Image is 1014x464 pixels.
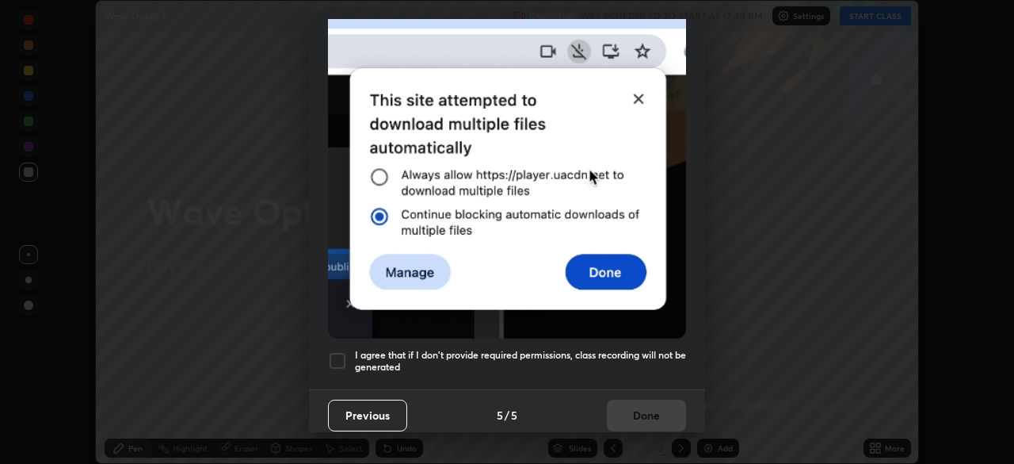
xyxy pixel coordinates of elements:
[497,407,503,424] h4: 5
[505,407,509,424] h4: /
[511,407,517,424] h4: 5
[355,349,686,374] h5: I agree that if I don't provide required permissions, class recording will not be generated
[328,400,407,431] button: Previous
